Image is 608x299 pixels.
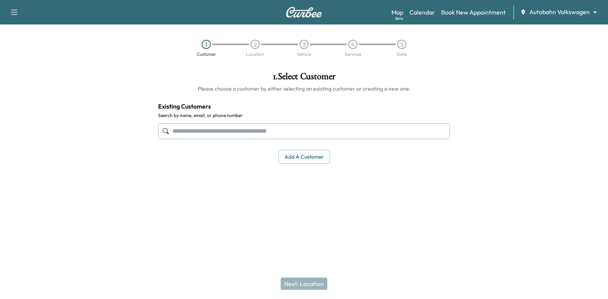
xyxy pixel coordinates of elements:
img: Curbee Logo [286,7,322,18]
div: Location [246,52,264,57]
a: Book New Appointment [441,8,506,17]
h6: Please choose a customer by either selecting an existing customer or creating a new one. [158,85,450,93]
button: Add a customer [278,150,330,164]
div: 5 [397,40,406,49]
a: Calendar [409,8,435,17]
div: 4 [348,40,357,49]
h1: 1 . Select Customer [158,72,450,85]
a: MapBeta [391,8,403,17]
div: Beta [395,16,403,21]
label: Search by name, email, or phone number [158,112,450,119]
div: 2 [251,40,260,49]
span: Autobahn Volkswagen [529,8,590,16]
div: Services [344,52,361,57]
div: 3 [299,40,309,49]
h4: Existing Customers [158,102,450,111]
div: Customer [197,52,216,57]
div: 1 [202,40,211,49]
div: Vehicle [297,52,311,57]
div: Date [397,52,407,57]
